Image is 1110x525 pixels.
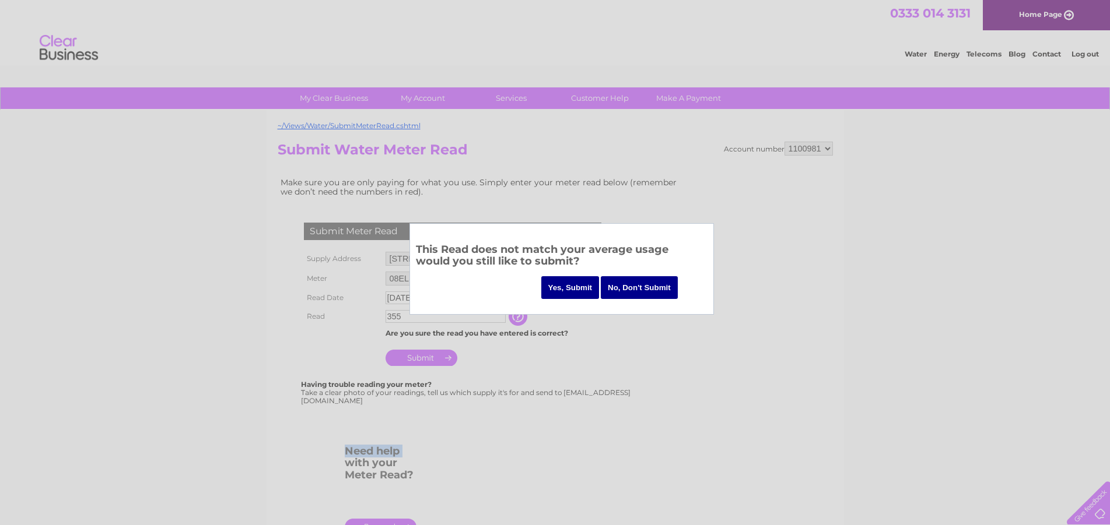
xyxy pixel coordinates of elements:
a: 0333 014 3131 [890,6,971,20]
a: Log out [1072,50,1099,58]
input: No, Don't Submit [601,276,678,299]
h3: This Read does not match your average usage would you still like to submit? [416,241,708,273]
div: Clear Business is a trading name of Verastar Limited (registered in [GEOGRAPHIC_DATA] No. 3667643... [280,6,831,57]
img: logo.png [39,30,99,66]
a: Energy [934,50,960,58]
a: Telecoms [967,50,1002,58]
a: Contact [1032,50,1061,58]
a: Blog [1009,50,1025,58]
input: Yes, Submit [541,276,600,299]
a: Water [905,50,927,58]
